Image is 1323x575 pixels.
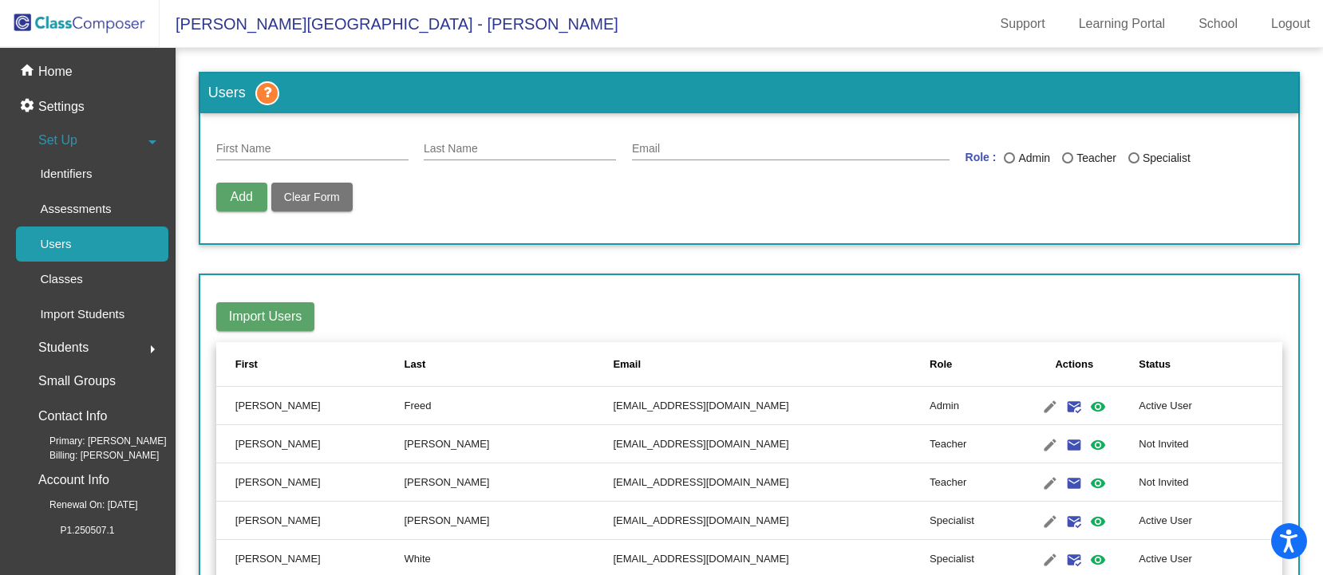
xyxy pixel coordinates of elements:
[1073,150,1116,167] div: Teacher
[38,469,109,491] p: Account Info
[24,498,137,512] span: Renewal On: [DATE]
[1004,149,1202,167] mat-radio-group: Last Name
[1041,512,1060,531] mat-icon: edit
[613,463,930,502] td: [EMAIL_ADDRESS][DOMAIN_NAME]
[405,425,614,463] td: [PERSON_NAME]
[1139,387,1282,425] td: Active User
[405,356,426,372] div: Last
[1041,474,1060,493] mat-icon: edit
[216,502,405,540] td: [PERSON_NAME]
[19,62,38,81] mat-icon: home
[1088,474,1108,493] mat-icon: visibility
[235,356,405,372] div: First
[613,356,641,372] div: Email
[1041,397,1060,416] mat-icon: edit
[1064,435,1084,455] mat-icon: email
[271,183,353,211] button: Clear Form
[216,463,405,502] td: [PERSON_NAME]
[38,405,107,427] p: Contact Info
[1064,512,1084,531] mat-icon: mark_email_read
[1064,550,1084,569] mat-icon: mark_email_read
[38,337,89,359] span: Students
[1139,463,1282,502] td: Not Invited
[405,502,614,540] td: [PERSON_NAME]
[160,11,618,37] span: [PERSON_NAME][GEOGRAPHIC_DATA] - [PERSON_NAME]
[1139,425,1282,463] td: Not Invited
[613,356,930,372] div: Email
[405,356,614,372] div: Last
[40,199,111,219] p: Assessments
[284,191,340,203] span: Clear Form
[1041,550,1060,569] mat-icon: edit
[405,463,614,502] td: [PERSON_NAME]
[613,425,930,463] td: [EMAIL_ADDRESS][DOMAIN_NAME]
[1139,356,1263,372] div: Status
[1088,435,1108,455] mat-icon: visibility
[613,387,930,425] td: [EMAIL_ADDRESS][DOMAIN_NAME]
[613,502,930,540] td: [EMAIL_ADDRESS][DOMAIN_NAME]
[216,302,315,331] button: Import Users
[40,305,124,324] p: Import Students
[930,356,1009,372] div: Role
[1088,512,1108,531] mat-icon: visibility
[1139,502,1282,540] td: Active User
[1139,150,1191,167] div: Specialist
[24,434,167,448] span: Primary: [PERSON_NAME]
[1186,11,1250,37] a: School
[1064,397,1084,416] mat-icon: mark_email_read
[930,387,1009,425] td: Admin
[231,190,253,203] span: Add
[930,425,1009,463] td: Teacher
[38,62,73,81] p: Home
[40,270,82,289] p: Classes
[1064,474,1084,493] mat-icon: email
[40,234,71,254] p: Users
[143,340,162,359] mat-icon: arrow_right
[235,356,258,372] div: First
[405,387,614,425] td: Freed
[216,387,405,425] td: [PERSON_NAME]
[1041,435,1060,455] mat-icon: edit
[216,143,409,156] input: First Name
[38,129,77,152] span: Set Up
[229,309,302,323] span: Import Users
[1015,150,1050,167] div: Admin
[1258,11,1323,37] a: Logout
[1088,397,1108,416] mat-icon: visibility
[632,143,950,156] input: E Mail
[143,132,162,152] mat-icon: arrow_drop_down
[988,11,1058,37] a: Support
[1088,550,1108,569] mat-icon: visibility
[24,448,159,463] span: Billing: [PERSON_NAME]
[1066,11,1179,37] a: Learning Portal
[930,502,1009,540] td: Specialist
[930,463,1009,502] td: Teacher
[19,97,38,116] mat-icon: settings
[200,73,1298,113] h3: Users
[216,425,405,463] td: [PERSON_NAME]
[40,164,92,183] p: Identifiers
[930,356,952,372] div: Role
[424,143,616,156] input: Last Name
[38,97,85,116] p: Settings
[1139,356,1171,372] div: Status
[216,183,267,211] button: Add
[1009,342,1139,387] th: Actions
[966,149,997,167] mat-label: Role :
[38,370,116,392] p: Small Groups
